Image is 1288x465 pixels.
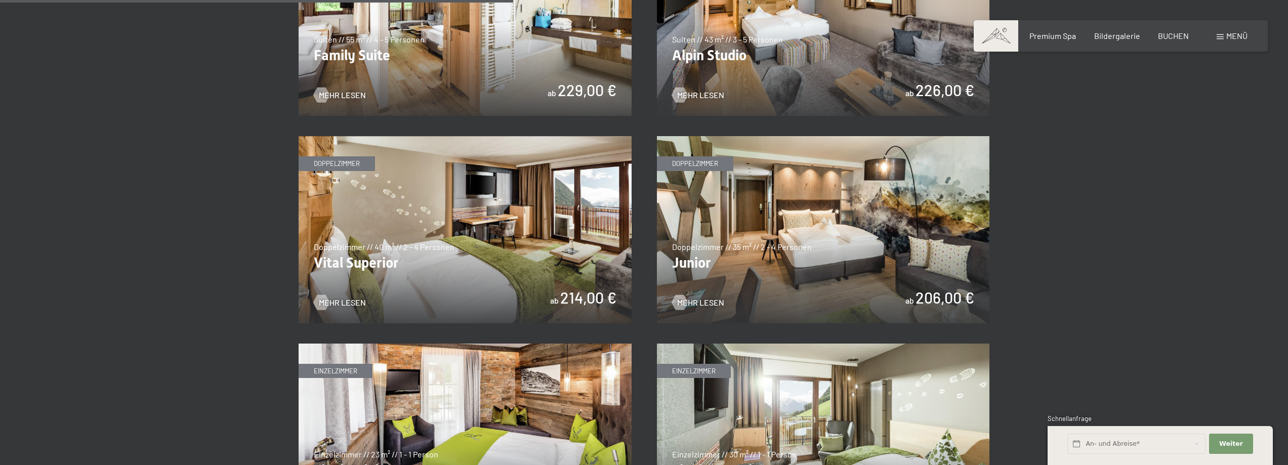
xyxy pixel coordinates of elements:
span: Schnellanfrage [1048,414,1092,422]
a: Junior [657,137,990,143]
a: Premium Spa [1029,31,1076,40]
a: BUCHEN [1158,31,1189,40]
a: Vital Superior [299,137,632,143]
button: Weiter [1209,434,1253,454]
a: Single Alpin [299,344,632,350]
a: Bildergalerie [1094,31,1140,40]
span: Mehr Lesen [319,297,366,308]
span: Mehr Lesen [677,297,724,308]
span: Menü [1226,31,1248,40]
span: Mehr Lesen [677,90,724,101]
span: Mehr Lesen [319,90,366,101]
span: Weiter [1219,439,1243,448]
a: Single Superior [657,344,990,350]
img: Vital Superior [299,136,632,323]
a: Mehr Lesen [672,90,724,101]
a: Mehr Lesen [314,297,366,308]
img: Junior [657,136,990,323]
a: Mehr Lesen [314,90,366,101]
a: Mehr Lesen [672,297,724,308]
